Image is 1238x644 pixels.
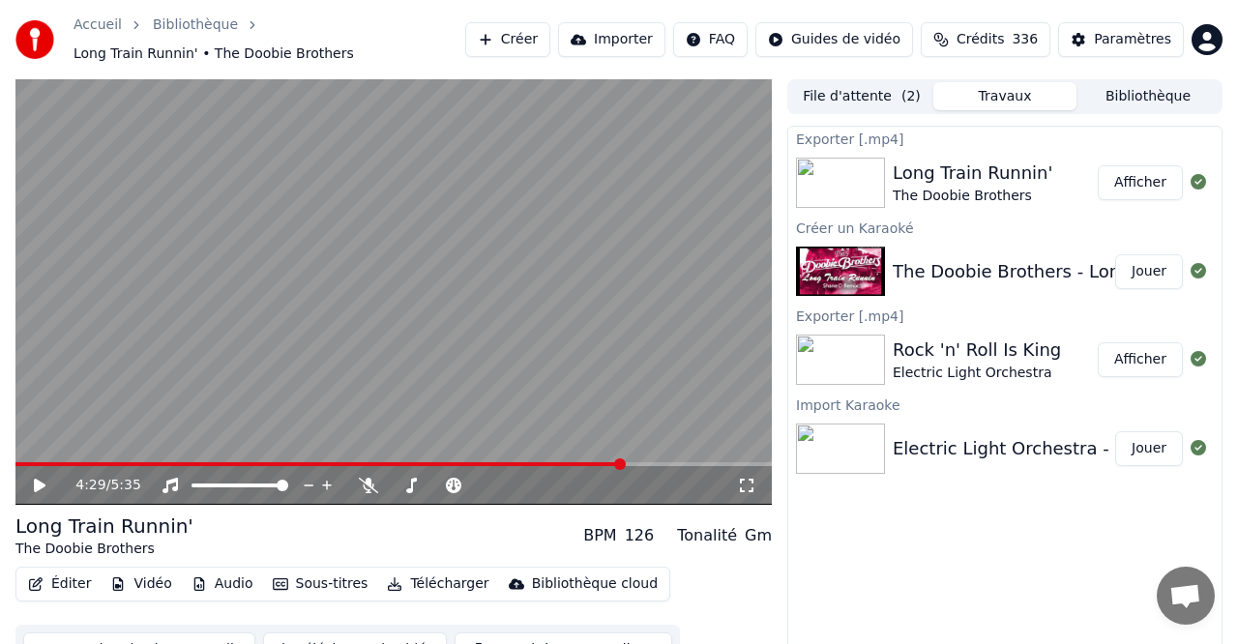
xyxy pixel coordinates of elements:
div: Import Karaoke [788,393,1222,416]
div: / [75,476,122,495]
div: Rock 'n' Roll Is King [893,337,1061,364]
span: Crédits [957,30,1004,49]
div: Bibliothèque cloud [532,574,658,594]
button: Paramètres [1058,22,1184,57]
button: Jouer [1115,431,1183,466]
button: Bibliothèque [1076,82,1220,110]
button: Jouer [1115,254,1183,289]
button: Guides de vidéo [755,22,913,57]
button: Afficher [1098,165,1183,200]
button: Afficher [1098,342,1183,377]
button: Sous-titres [265,571,376,598]
button: Éditer [20,571,99,598]
div: Electric Light Orchestra [893,364,1061,383]
button: Travaux [933,82,1076,110]
span: 336 [1012,30,1038,49]
div: BPM [583,524,616,547]
button: Créer [465,22,550,57]
div: 126 [625,524,655,547]
a: Accueil [74,15,122,35]
span: Long Train Runnin' • The Doobie Brothers [74,44,354,64]
div: The Doobie Brothers [15,540,193,559]
span: ( 2 ) [901,87,921,106]
button: File d'attente [790,82,933,110]
button: FAQ [673,22,748,57]
div: Tonalité [677,524,737,547]
div: Exporter [.mp4] [788,127,1222,150]
button: Importer [558,22,665,57]
a: Bibliothèque [153,15,238,35]
div: Long Train Runnin' [15,512,193,540]
div: Ouvrir le chat [1157,567,1215,625]
div: Créer un Karaoké [788,216,1222,239]
button: Audio [184,571,261,598]
nav: breadcrumb [74,15,465,64]
div: Gm [745,524,772,547]
div: Paramètres [1094,30,1171,49]
div: The Doobie Brothers [893,187,1052,206]
span: 4:29 [75,476,105,495]
div: Long Train Runnin' [893,160,1052,187]
span: 5:35 [110,476,140,495]
div: Exporter [.mp4] [788,304,1222,327]
button: Télécharger [379,571,496,598]
button: Crédits336 [921,22,1050,57]
button: Vidéo [103,571,179,598]
img: youka [15,20,54,59]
